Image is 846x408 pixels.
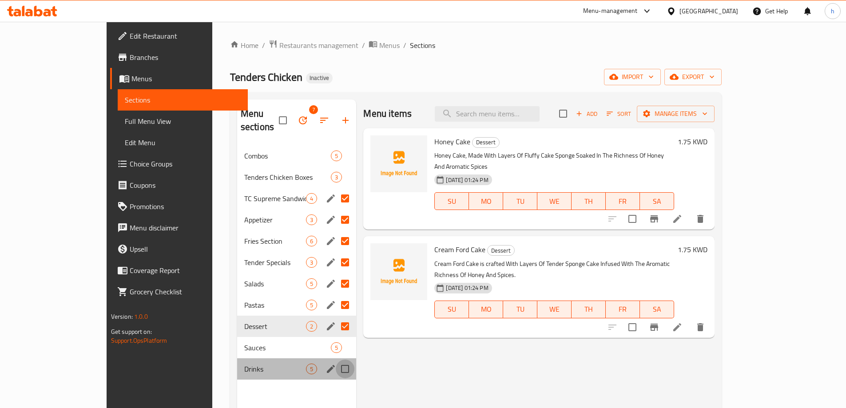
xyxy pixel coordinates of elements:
p: Cream Ford Cake is crafted With Layers Of Tender Sponge Cake Infused With The Aromatic Richness O... [434,258,674,281]
button: edit [324,298,338,312]
span: Combos [244,151,331,161]
a: Coupons [110,174,248,196]
span: 5 [306,280,317,288]
span: 2 [306,322,317,331]
a: Branches [110,47,248,68]
nav: breadcrumb [230,40,722,51]
span: Sauces [244,342,331,353]
span: Sections [125,95,241,105]
button: export [664,69,722,85]
span: MO [473,195,500,208]
h2: Menu sections [241,107,279,134]
div: Combos5 [237,145,357,166]
div: Dessert [487,245,515,256]
span: MO [473,303,500,316]
button: FR [606,301,640,318]
span: TH [575,303,602,316]
button: SA [640,301,674,318]
a: Sections [118,89,248,111]
button: TH [572,192,606,210]
span: FR [609,303,636,316]
span: Select all sections [274,111,292,130]
span: TC Supreme Sandwiches [244,193,306,204]
img: Honey Cake [370,135,427,192]
div: Inactive [306,73,333,83]
span: 5 [306,301,317,309]
span: Sort [607,109,631,119]
nav: Menu sections [237,142,357,383]
li: / [403,40,406,51]
a: Edit Menu [118,132,248,153]
span: [DATE] 01:24 PM [442,284,492,292]
span: Menu disclaimer [130,222,241,233]
span: Dessert [473,137,499,147]
span: Fries Section [244,236,306,246]
a: Promotions [110,196,248,217]
div: items [306,236,317,246]
span: Coupons [130,180,241,190]
p: Honey Cake, Made With Layers Of Fluffy Cake Sponge Soaked In The Richness Of Honey And Aromatic S... [434,150,674,172]
span: WE [541,303,568,316]
span: Select to update [623,210,642,228]
h6: 1.75 KWD [678,135,707,148]
span: Get support on: [111,326,152,337]
span: Drinks [244,364,306,374]
button: Sort [604,107,633,121]
button: Branch-specific-item [643,317,665,338]
span: 6 [306,237,317,246]
button: SU [434,301,469,318]
span: 4 [306,194,317,203]
a: Edit Restaurant [110,25,248,47]
button: TU [503,301,537,318]
span: Dessert [244,321,306,332]
button: Add [572,107,601,121]
h6: 1.75 KWD [678,243,707,256]
div: items [306,278,317,289]
button: SA [640,192,674,210]
a: Support.OpsPlatform [111,335,167,346]
span: Pastas [244,300,306,310]
span: SA [643,303,671,316]
button: MO [469,192,503,210]
div: Appetizer3edit [237,209,357,230]
a: Menu disclaimer [110,217,248,238]
span: Version: [111,311,133,322]
div: Dessert2edit [237,316,357,337]
span: 5 [306,365,317,373]
span: h [831,6,834,16]
span: 3 [306,258,317,267]
span: Edit Menu [125,137,241,148]
span: Appetizer [244,214,306,225]
input: search [435,106,540,122]
span: 5 [331,344,342,352]
div: items [306,214,317,225]
a: Choice Groups [110,153,248,174]
span: Dessert [488,246,514,256]
span: 3 [331,173,342,182]
button: edit [324,362,338,376]
button: edit [324,277,338,290]
button: Branch-specific-item [643,208,665,230]
div: items [306,193,317,204]
span: TH [575,195,602,208]
span: Tenders Chicken Boxes [244,172,331,182]
button: WE [537,192,572,210]
span: import [611,71,654,83]
span: export [671,71,715,83]
button: MO [469,301,503,318]
span: Tender Specials [244,257,306,268]
span: Sort items [601,107,637,121]
a: Grocery Checklist [110,281,248,302]
div: items [331,342,342,353]
span: SU [438,303,465,316]
h2: Menu items [363,107,412,120]
span: Bulk update [292,110,314,131]
a: Full Menu View [118,111,248,132]
button: import [604,69,661,85]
